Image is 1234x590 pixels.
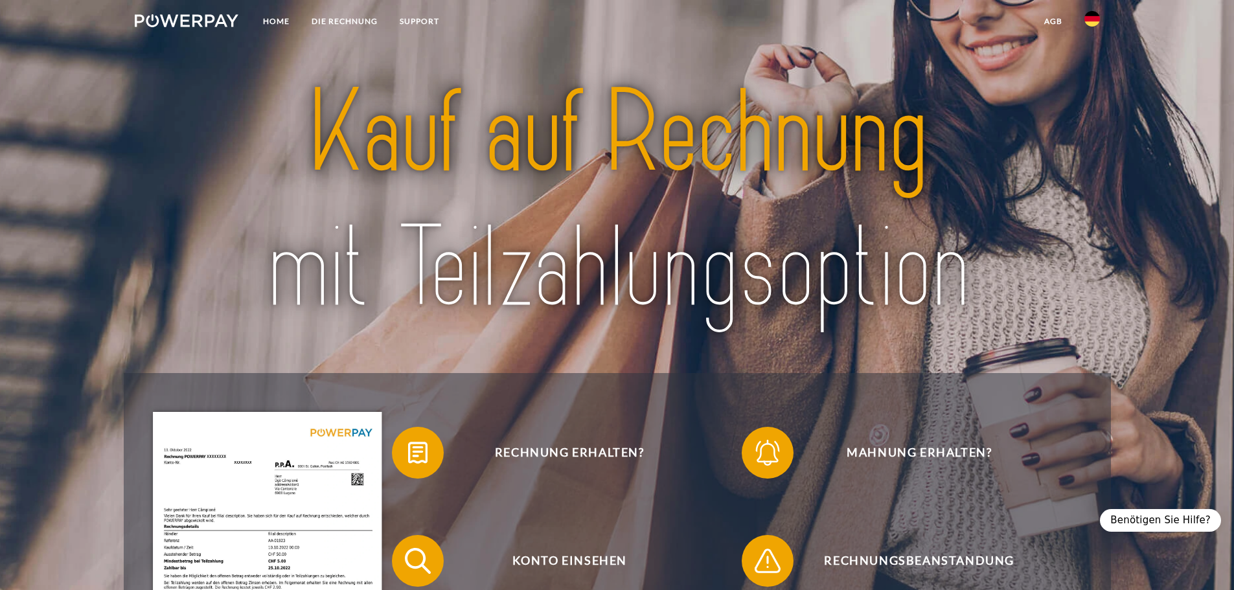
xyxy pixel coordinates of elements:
span: Rechnung erhalten? [411,427,728,479]
img: qb_search.svg [402,545,434,577]
img: qb_bill.svg [402,437,434,469]
button: Mahnung erhalten? [742,427,1079,479]
a: Home [252,10,301,33]
div: Benötigen Sie Hilfe? [1100,509,1221,532]
a: SUPPORT [389,10,450,33]
img: logo-powerpay-white.svg [135,14,239,27]
a: agb [1033,10,1073,33]
span: Rechnungsbeanstandung [760,535,1078,587]
button: Rechnung erhalten? [392,427,729,479]
span: Mahnung erhalten? [760,427,1078,479]
a: DIE RECHNUNG [301,10,389,33]
span: Konto einsehen [411,535,728,587]
img: de [1084,11,1100,27]
img: title-powerpay_de.svg [182,59,1052,343]
img: qb_warning.svg [751,545,784,577]
button: Rechnungsbeanstandung [742,535,1079,587]
button: Konto einsehen [392,535,729,587]
img: qb_bell.svg [751,437,784,469]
